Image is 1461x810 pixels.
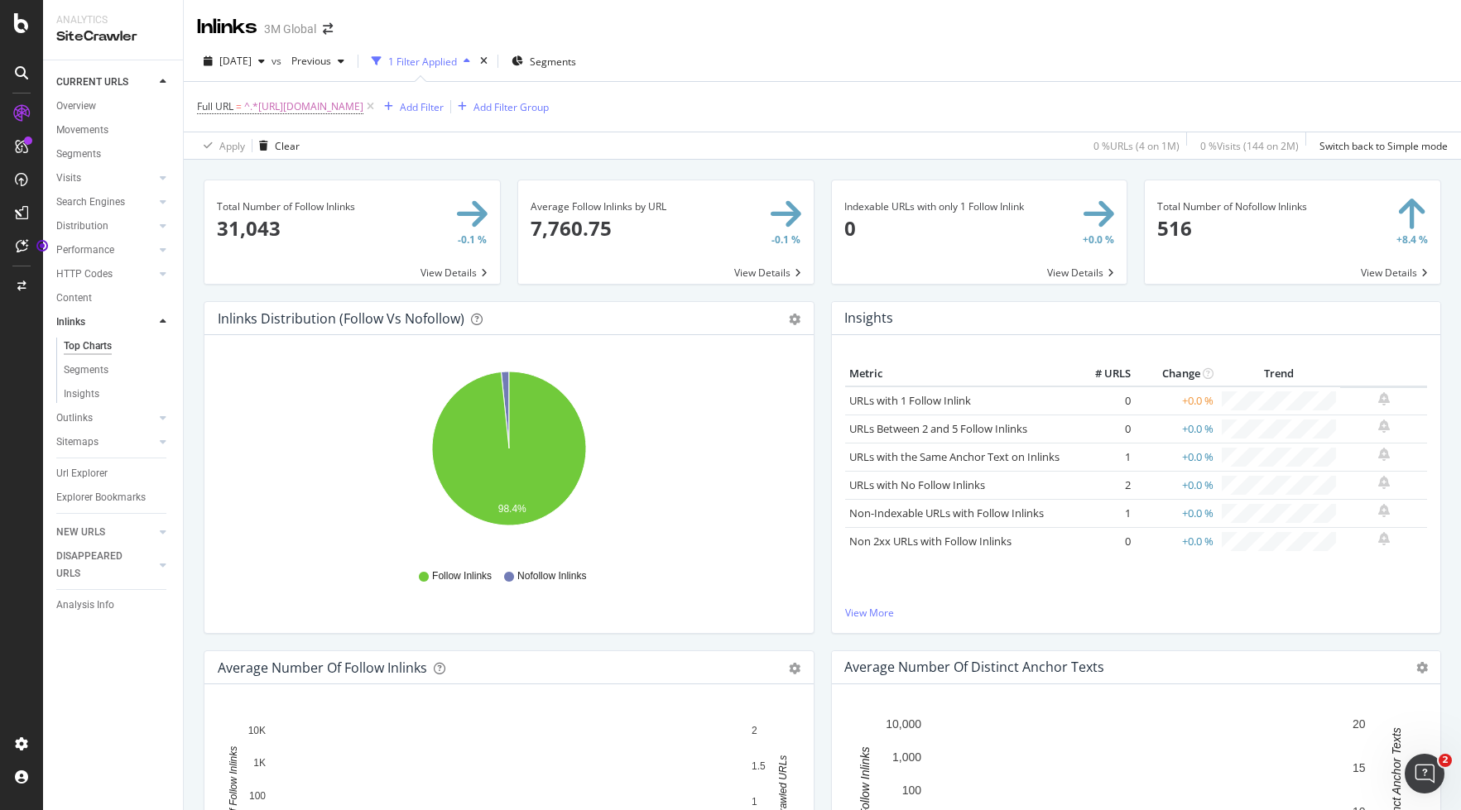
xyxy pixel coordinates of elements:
div: bell-plus [1378,392,1390,405]
a: Explorer Bookmarks [56,489,171,506]
th: Change [1135,362,1218,386]
div: DISAPPEARED URLS [56,548,140,582]
text: 1 [752,796,757,808]
a: Inlinks [56,314,155,331]
text: 2 [752,725,757,736]
a: Url Explorer [56,465,171,482]
text: 1.5 [752,760,766,772]
a: DISAPPEARED URLS [56,548,155,582]
text: 10K [248,725,266,736]
td: 1 [1069,499,1135,527]
a: URLs with No Follow Inlinks [849,477,985,492]
td: +0.0 % [1135,386,1218,415]
text: 100 [249,790,266,802]
div: bell-plus [1378,532,1390,545]
span: vs [272,54,285,68]
div: Switch back to Simple mode [1319,139,1448,153]
a: CURRENT URLS [56,74,155,91]
a: Sitemaps [56,434,155,451]
a: Performance [56,242,155,259]
div: bell-plus [1378,419,1390,433]
div: Movements [56,122,108,139]
div: gear [789,314,800,325]
th: # URLS [1069,362,1135,386]
a: Top Charts [64,338,171,355]
button: Add Filter [377,97,444,117]
a: Insights [64,386,171,403]
a: Non 2xx URLs with Follow Inlinks [849,534,1012,549]
div: Sitemaps [56,434,99,451]
text: 20 [1353,718,1366,731]
text: 100 [901,784,921,797]
div: Analytics [56,13,170,27]
div: Content [56,290,92,307]
span: 2025 Aug. 3rd [219,54,252,68]
svg: A chart. [218,362,800,554]
button: 1 Filter Applied [365,48,477,74]
div: Url Explorer [56,465,108,482]
text: 1K [253,758,266,769]
div: times [477,53,491,69]
div: Add Filter [400,100,444,114]
button: Segments [505,48,583,74]
div: Analysis Info [56,597,114,614]
text: 98.4% [498,503,526,515]
div: Performance [56,242,114,259]
text: 15 [1353,761,1366,774]
div: 1 Filter Applied [388,55,457,69]
text: 1,000 [891,750,920,764]
div: Search Engines [56,194,125,211]
div: Inlinks Distribution (Follow vs Nofollow) [218,310,464,327]
div: Overview [56,98,96,115]
a: Distribution [56,218,155,235]
div: bell-plus [1378,476,1390,489]
span: Segments [530,55,576,69]
td: 0 [1069,386,1135,415]
a: URLs with 1 Follow Inlink [849,393,971,408]
button: Previous [285,48,351,74]
a: HTTP Codes [56,266,155,283]
div: 3M Global [264,21,316,37]
div: Clear [275,139,300,153]
a: Movements [56,122,171,139]
a: Overview [56,98,171,115]
button: Apply [197,132,245,159]
span: Nofollow Inlinks [517,569,586,583]
td: +0.0 % [1135,527,1218,555]
div: bell-plus [1378,448,1390,461]
iframe: Intercom live chat [1405,754,1444,793]
th: Metric [845,362,1069,386]
td: 0 [1069,527,1135,555]
a: Outlinks [56,410,155,427]
div: Inlinks [56,314,85,331]
a: Search Engines [56,194,155,211]
div: Segments [64,362,108,379]
div: Average Number of Follow Inlinks [218,659,427,676]
td: +0.0 % [1135,443,1218,471]
td: 2 [1069,471,1135,499]
span: = [236,99,242,113]
div: Explorer Bookmarks [56,489,146,506]
div: 0 % URLs ( 4 on 1M ) [1093,139,1180,153]
div: NEW URLS [56,524,105,541]
div: Tooltip anchor [35,238,50,253]
td: +0.0 % [1135,415,1218,443]
div: gear [789,663,800,674]
div: Top Charts [64,338,112,355]
span: 2 [1439,754,1452,767]
div: Distribution [56,218,108,235]
h4: Insights [844,307,893,329]
a: URLs with the Same Anchor Text on Inlinks [849,449,1060,464]
a: View More [845,606,1428,620]
button: Switch back to Simple mode [1313,132,1448,159]
td: 1 [1069,443,1135,471]
span: ^.*[URL][DOMAIN_NAME] [244,95,363,118]
div: HTTP Codes [56,266,113,283]
div: Insights [64,386,99,403]
div: Segments [56,146,101,163]
button: Clear [252,132,300,159]
h4: Average Number of Distinct Anchor Texts [844,656,1104,678]
div: Outlinks [56,410,93,427]
span: Previous [285,54,331,68]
